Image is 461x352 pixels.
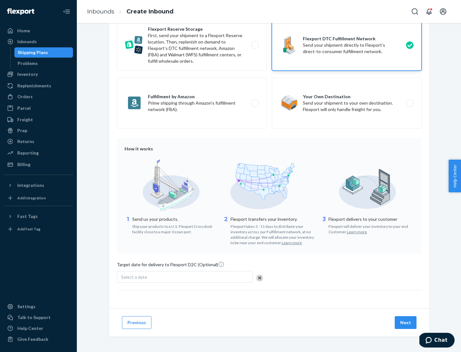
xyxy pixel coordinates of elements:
div: Inventory [17,71,38,77]
div: Orders [17,93,33,100]
div: Freight [17,116,33,123]
div: Inbounds [17,38,37,45]
button: Integrations [4,180,73,190]
p: Flexport delivers to your customer [328,216,414,222]
div: Integrations [17,182,44,188]
div: Parcel [17,105,31,111]
button: Close Navigation [60,5,73,18]
div: 2 [223,215,229,246]
div: Talk to Support [17,314,51,321]
button: Learn more [282,240,302,245]
a: Shipping Plans [14,47,73,58]
a: Help Center [4,323,73,333]
a: Add Fast Tag [4,224,73,234]
div: Shipping Plans [18,49,48,56]
div: Settings [17,303,36,310]
button: Next [395,316,417,329]
button: Previous [122,316,151,329]
p: Flexport transfers your inventory. [230,216,316,222]
a: Parcel [4,103,73,113]
iframe: Opens a widget where you can chat to one of our agents [419,333,455,349]
div: Give Feedback [17,336,48,342]
div: Returns [17,138,34,145]
div: Home [17,28,30,34]
a: Orders [4,92,73,102]
div: Reporting [17,150,39,156]
button: Give Feedback [4,334,73,344]
a: Prep [4,125,73,136]
img: Flexport logo [7,8,34,15]
ol: breadcrumbs [82,2,179,21]
a: Settings [4,301,73,312]
span: Select a date [121,274,147,280]
a: Replenishments [4,81,73,91]
button: Talk to Support [4,312,73,323]
div: Help Center [17,325,43,332]
div: Prep [17,127,27,134]
div: Add Fast Tag [17,226,40,232]
span: Target date for delivery to Flexport D2C (Optional) [117,261,224,270]
div: Flexport will deliver your inventory to your end Customer. [328,222,414,235]
div: Ship your products to a U.S. Flexport Crossdock facility close to a major Ocean port. [132,222,218,235]
a: Inbounds [4,36,73,47]
button: Help Center [449,160,461,192]
button: Open account menu [437,5,449,18]
a: Home [4,26,73,36]
div: How it works [125,146,414,152]
div: 1 [125,215,131,235]
a: Returns [4,136,73,147]
a: Inbounds [87,8,114,15]
div: 3 [321,215,327,235]
a: Add Integration [4,193,73,203]
p: Send us your products. [132,216,218,222]
a: Reporting [4,148,73,158]
button: Open notifications [423,5,435,18]
div: Flexport takes 3 - 11 days to distribute your inventory across our Fulfillment network, at no add... [230,222,316,246]
div: Fast Tags [17,213,38,220]
div: Billing [17,161,30,168]
button: Learn more [347,229,367,235]
button: Open Search Box [408,5,421,18]
button: Fast Tags [4,211,73,221]
div: Problems [18,60,38,67]
a: Inventory [4,69,73,79]
div: Add Integration [17,195,46,201]
div: Replenishments [17,83,51,89]
a: Freight [4,115,73,125]
a: Billing [4,159,73,170]
a: Problems [14,58,73,68]
a: Create Inbound [126,8,174,15]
